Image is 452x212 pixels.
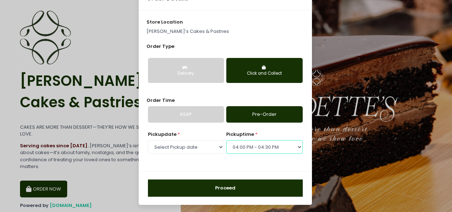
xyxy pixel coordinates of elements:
div: Delivery [153,70,219,77]
a: ASAP [148,106,224,123]
span: store location [146,19,183,25]
button: Click and Collect [226,58,302,83]
span: Order Type [146,43,174,50]
button: Proceed [148,179,303,197]
p: [PERSON_NAME]’s Cakes & Pastries [146,28,304,35]
button: Delivery [148,58,224,83]
div: Click and Collect [231,70,297,77]
span: pickup time [226,131,254,138]
a: Pre-Order [226,106,302,123]
span: Pickup date [148,131,177,138]
span: Order Time [146,97,175,104]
